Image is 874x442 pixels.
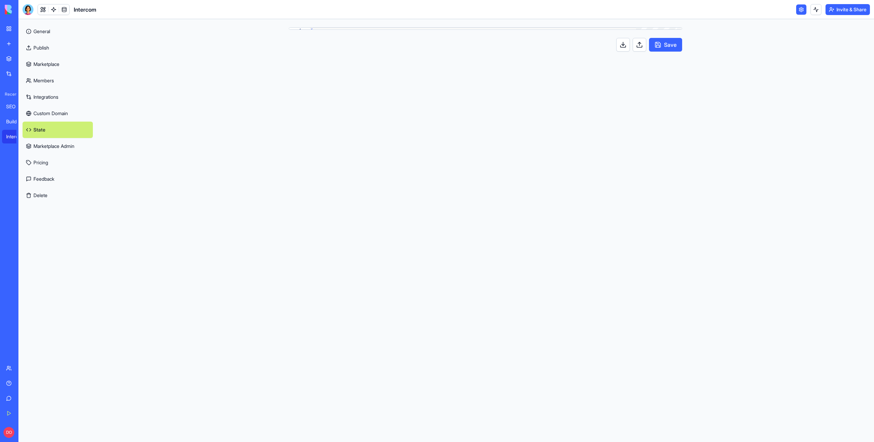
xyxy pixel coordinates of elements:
a: SEO Keyword Research Pro [2,100,29,113]
span: Recent [2,92,16,97]
span: Intercom [74,5,96,14]
a: General [23,23,93,40]
a: Integrations [23,89,93,105]
button: Invite & Share [826,4,870,15]
a: Pricing [23,154,93,171]
a: State [23,122,93,138]
div: 1 [289,28,301,34]
button: Delete [23,187,93,204]
a: Intercom [2,130,29,143]
button: Save [649,38,682,52]
div: SEO Keyword Research Pro [6,103,25,110]
a: Builder Costs Dashboard [2,115,29,128]
span: { [310,28,313,33]
a: Marketplace Admin [23,138,93,154]
a: Members [23,72,93,89]
a: Feedback [23,171,93,187]
img: logo [5,5,47,14]
span: DO [3,427,14,438]
a: Marketplace [23,56,93,72]
div: Builder Costs Dashboard [6,118,25,125]
a: Publish [23,40,93,56]
a: Custom Domain [23,105,93,122]
div: Intercom [6,133,25,140]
